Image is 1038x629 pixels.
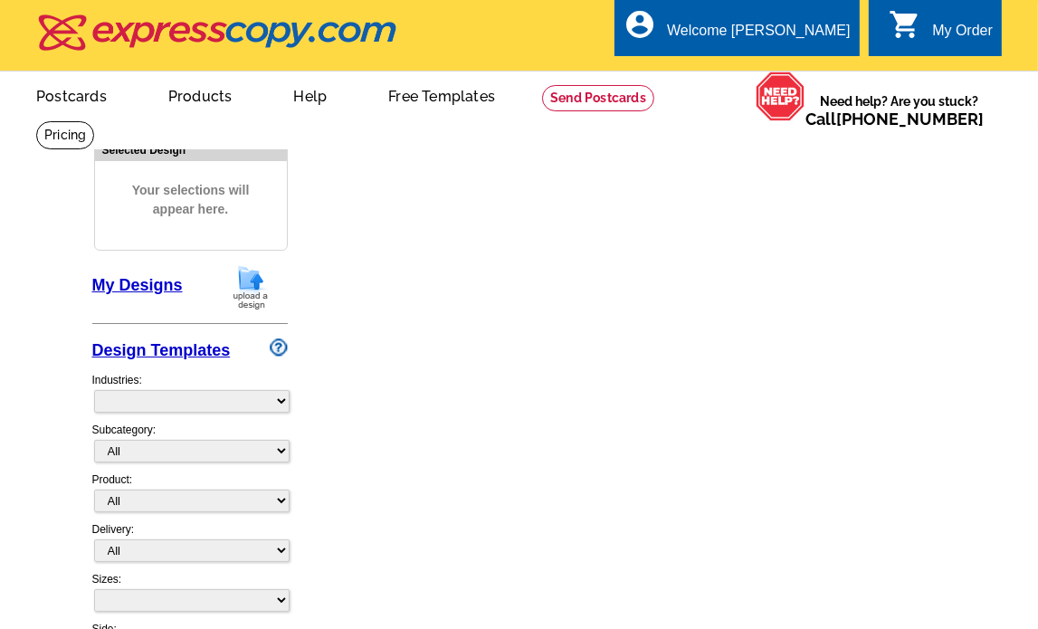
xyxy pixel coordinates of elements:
div: Subcategory: [92,422,288,472]
div: Sizes: [92,571,288,621]
a: Postcards [7,73,136,116]
span: Need help? Are you stuck? [805,92,993,129]
a: Help [264,73,356,116]
div: Welcome [PERSON_NAME] [667,23,850,48]
div: My Order [932,23,993,48]
div: Delivery: [92,521,288,571]
a: My Designs [92,276,183,294]
div: Product: [92,472,288,521]
i: account_circle [624,8,656,41]
div: Selected Design [95,141,287,158]
img: design-wizard-help-icon.png [270,338,288,357]
a: shopping_cart My Order [889,20,993,43]
a: [PHONE_NUMBER] [836,110,984,129]
a: Design Templates [92,341,231,359]
span: Call [805,110,984,129]
i: shopping_cart [889,8,921,41]
img: help [756,71,805,120]
a: Free Templates [359,73,524,116]
span: Your selections will appear here. [109,163,273,237]
div: Industries: [92,363,288,422]
img: upload-design [227,264,274,310]
a: Products [139,73,262,116]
